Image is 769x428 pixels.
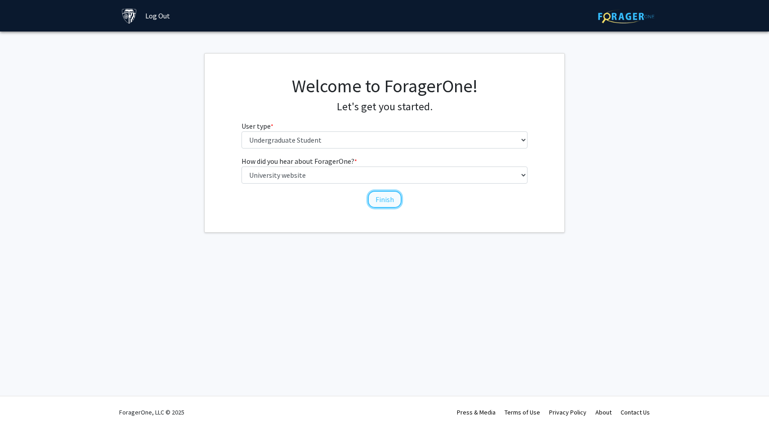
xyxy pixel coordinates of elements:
label: User type [241,121,273,131]
h4: Let's get you started. [241,100,528,113]
label: How did you hear about ForagerOne? [241,156,357,167]
iframe: Chat [7,387,38,421]
a: About [595,408,612,416]
h1: Welcome to ForagerOne! [241,75,528,97]
a: Terms of Use [505,408,540,416]
img: Johns Hopkins University Logo [121,8,137,24]
a: Privacy Policy [549,408,586,416]
div: ForagerOne, LLC © 2025 [119,396,184,428]
a: Press & Media [457,408,496,416]
a: Contact Us [621,408,650,416]
img: ForagerOne Logo [598,9,654,23]
button: Finish [368,191,402,208]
